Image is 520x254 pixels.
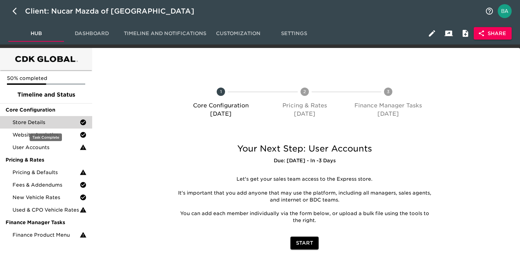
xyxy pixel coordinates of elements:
span: Pricing & Defaults [13,169,80,176]
p: [DATE] [265,110,344,118]
span: Finance Product Menu [13,231,80,238]
span: User Accounts [13,144,80,151]
span: Core Configuration [6,106,87,113]
h6: Due: [DATE] - In -3 Days [171,157,439,165]
span: Finance Manager Tasks [6,219,87,226]
button: Start [290,237,319,249]
p: It's important that you add anyone that may use the platform, including all managers, sales agent... [176,190,433,204]
button: Client View [440,25,457,42]
span: Timeline and Status [6,91,87,99]
p: Finance Manager Tasks [349,101,427,110]
button: Internal Notes and Comments [457,25,474,42]
text: 2 [303,89,306,94]
span: Pricing & Rates [6,156,87,163]
span: New Vehicle Rates [13,194,80,201]
div: Client: Nucar Mazda of [GEOGRAPHIC_DATA] [25,6,204,17]
span: Timeline and Notifications [124,29,206,38]
span: Start [296,239,313,247]
text: 3 [387,89,390,94]
img: Profile [498,4,512,18]
p: 50% completed [7,75,85,82]
span: Settings [270,29,318,38]
p: [DATE] [182,110,260,118]
p: [DATE] [349,110,427,118]
span: Store Details [13,119,80,126]
button: Edit Hub [424,25,440,42]
span: Used & CPO Vehicle Rates [13,206,80,213]
p: Core Configuration [182,101,260,110]
span: Fees & Addendums [13,181,80,188]
span: Dashboard [68,29,115,38]
text: 1 [220,89,222,94]
span: Customization [215,29,262,38]
span: Hub [13,29,60,38]
button: Share [474,27,512,40]
p: Let's get your sales team access to the Express store. [176,176,433,183]
button: notifications [481,3,498,19]
p: You can add each member individually via the form below, or upload a bulk file using the tools to... [176,210,433,224]
span: Share [479,29,506,38]
h5: Your Next Step: User Accounts [171,143,439,154]
span: Website Analytics [13,131,80,138]
p: Pricing & Rates [265,101,344,110]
